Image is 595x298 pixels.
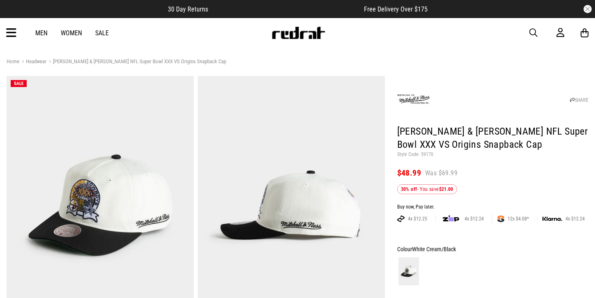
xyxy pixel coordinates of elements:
[401,186,417,192] b: 30% off
[95,29,109,37] a: Sale
[504,215,532,222] span: 12x $4.08*
[168,5,208,13] span: 30 Day Returns
[397,125,588,151] h1: [PERSON_NAME] & [PERSON_NAME] NFL Super Bowl XXX VS Origins Snapback Cap
[405,215,430,222] span: 4x $12.25
[439,186,453,192] b: $21.00
[35,29,48,37] a: Men
[398,257,419,285] img: White Cream/Black
[224,5,348,13] iframe: Customer reviews powered by Trustpilot
[397,168,421,178] span: $48.99
[397,151,588,158] p: Style Code: 59170
[14,81,23,86] span: SALE
[397,244,588,254] div: Colour
[271,27,325,39] img: Redrat logo
[19,58,46,66] a: Headwear
[61,29,82,37] a: Women
[397,184,457,194] div: - You save
[397,83,430,116] img: Mitchell & Ness
[364,5,428,13] span: Free Delivery Over $175
[397,204,588,211] div: Buy now, Pay later.
[461,215,487,222] span: 4x $12.24
[46,58,226,66] a: [PERSON_NAME] & [PERSON_NAME] NFL Super Bowl XXX VS Origins Snapback Cap
[397,215,405,222] img: AFTERPAY
[497,215,504,222] img: SPLITPAY
[542,217,562,221] img: KLARNA
[570,97,588,103] a: SHARE
[425,169,458,178] span: Was $69.99
[412,246,456,252] span: White Cream/Black
[443,215,459,223] img: zip
[7,58,19,64] a: Home
[562,215,588,222] span: 4x $12.24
